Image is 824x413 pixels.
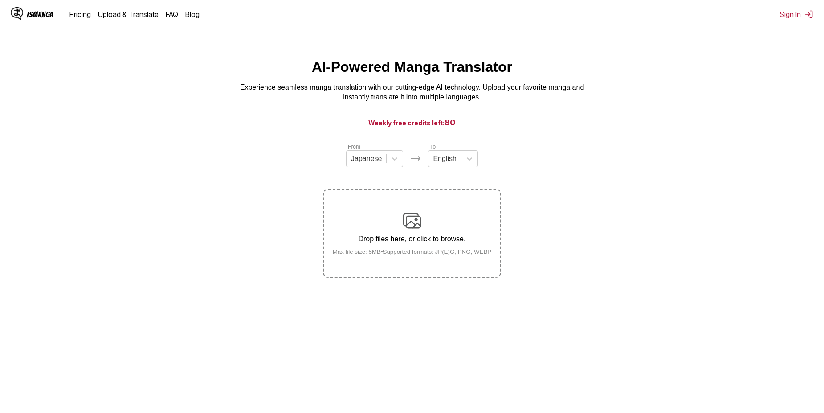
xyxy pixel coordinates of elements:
[780,10,813,19] button: Sign In
[326,235,499,243] p: Drop files here, or click to browse.
[430,144,436,150] label: To
[410,153,421,164] img: Languages icon
[21,117,803,128] h3: Weekly free credits left:
[166,10,178,19] a: FAQ
[98,10,159,19] a: Upload & Translate
[312,59,512,75] h1: AI-Powered Manga Translator
[11,7,23,20] img: IsManga Logo
[11,7,69,21] a: IsManga LogoIsManga
[326,248,499,255] small: Max file size: 5MB • Supported formats: JP(E)G, PNG, WEBP
[185,10,200,19] a: Blog
[234,83,590,103] p: Experience seamless manga translation with our cutting-edge AI technology. Upload your favorite m...
[445,118,456,127] span: 80
[27,10,53,19] div: IsManga
[804,10,813,19] img: Sign out
[69,10,91,19] a: Pricing
[348,144,360,150] label: From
